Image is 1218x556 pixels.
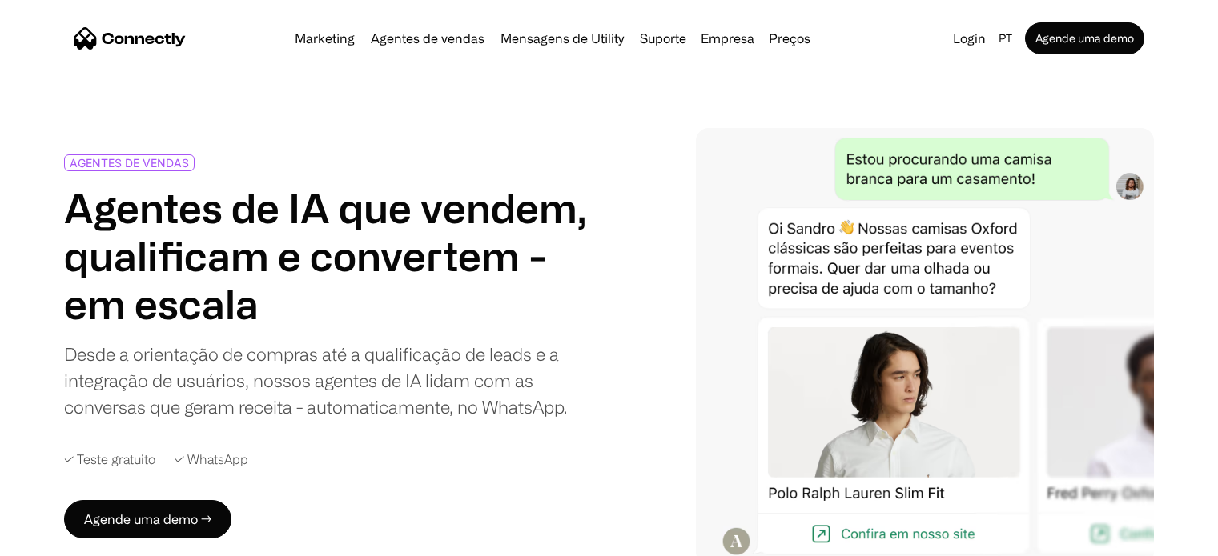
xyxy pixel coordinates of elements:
[992,27,1022,50] div: pt
[947,27,992,50] a: Login
[494,32,630,45] a: Mensagens de Utility
[70,157,189,169] div: AGENTES DE VENDAS
[1025,22,1144,54] a: Agende uma demo
[175,452,248,467] div: ✓ WhatsApp
[64,184,589,328] h1: Agentes de IA que vendem, qualificam e convertem - em escala
[32,528,96,550] ul: Language list
[762,32,817,45] a: Preços
[633,32,693,45] a: Suporte
[64,452,155,467] div: ✓ Teste gratuito
[64,500,231,538] a: Agende uma demo →
[696,27,759,50] div: Empresa
[999,27,1012,50] div: pt
[16,526,96,550] aside: Language selected: Português (Brasil)
[64,341,589,420] div: Desde a orientação de compras até a qualificação de leads e a integração de usuários, nossos agen...
[74,26,186,50] a: home
[364,32,491,45] a: Agentes de vendas
[288,32,361,45] a: Marketing
[701,27,754,50] div: Empresa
